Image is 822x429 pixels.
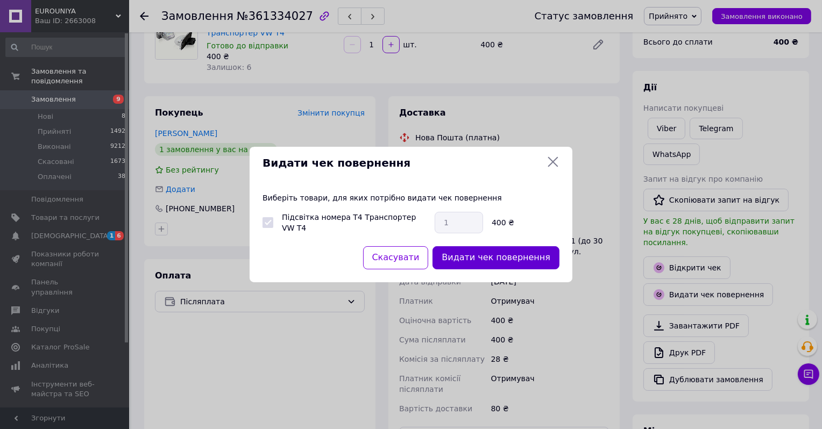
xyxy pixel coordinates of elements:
div: 400 ₴ [487,217,564,228]
button: Видати чек повернення [433,246,559,269]
p: Виберіть товари, для яких потрібно видати чек повернення [263,192,559,203]
span: Видати чек повернення [263,155,542,171]
button: Скасувати [363,246,429,269]
label: Підсвітка номера Т4 Транспортер VW T4 [282,213,416,232]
